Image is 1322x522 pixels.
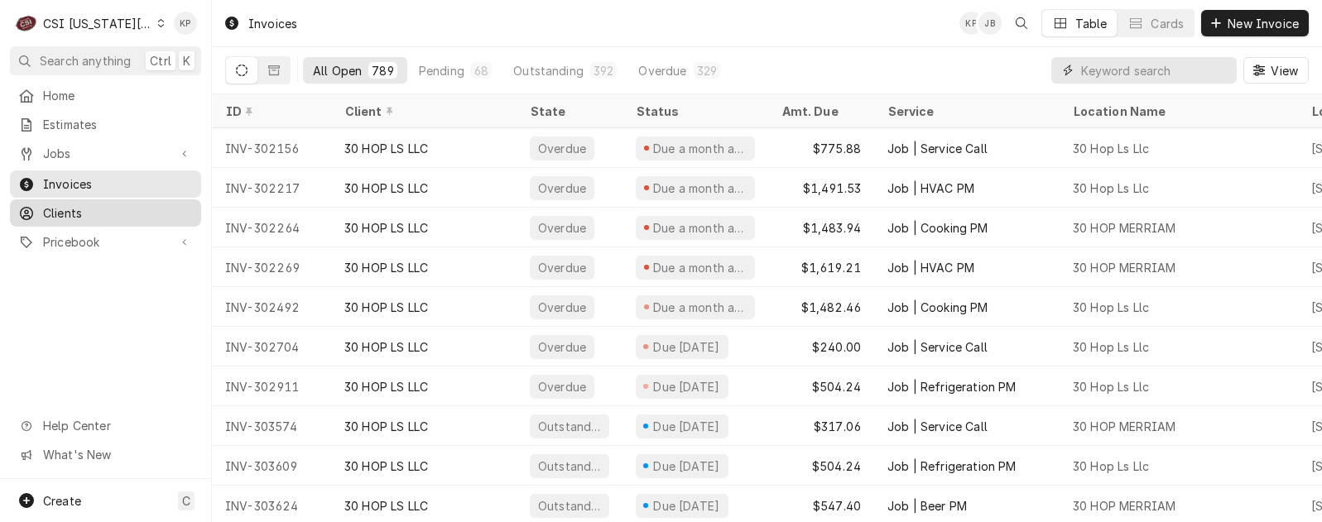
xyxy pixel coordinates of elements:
div: 30 HOP LS LLC [344,457,428,475]
div: Pending [419,62,464,79]
button: View [1243,57,1309,84]
div: 30 HOP LS LLC [344,299,428,316]
div: Status [636,103,752,120]
div: Kym Parson's Avatar [959,12,983,35]
span: New Invoice [1224,15,1302,32]
a: Invoices [10,170,201,198]
a: Go to Help Center [10,412,201,439]
div: INV-302269 [212,247,331,287]
div: Due a month ago [651,180,748,197]
div: Job | Refrigeration PM [887,378,1017,395]
span: Ctrl [150,52,171,69]
div: 30 Hop Ls Llc [1073,457,1149,475]
div: 30 HOP MERRIAM [1073,259,1175,276]
div: CSI Kansas City's Avatar [15,12,38,35]
div: $504.24 [768,446,874,486]
div: Overdue [536,180,588,197]
div: 30 Hop Ls Llc [1073,299,1149,316]
div: CSI [US_STATE][GEOGRAPHIC_DATA] [43,15,152,32]
div: $1,483.94 [768,208,874,247]
div: Due [DATE] [651,418,722,435]
a: Go to Pricebook [10,228,201,256]
div: 30 HOP MERRIAM [1073,418,1175,435]
div: INV-302156 [212,128,331,168]
a: Estimates [10,111,201,138]
div: State [530,103,609,120]
div: $1,619.21 [768,247,874,287]
span: What's New [43,446,191,463]
div: All Open [313,62,362,79]
div: KP [174,12,197,35]
div: Overdue [536,338,588,356]
span: Home [43,87,193,104]
div: Job | Service Call [887,338,988,356]
div: Due a month ago [651,259,748,276]
div: 329 [697,62,717,79]
div: $1,482.46 [768,287,874,327]
span: Pricebook [43,233,168,251]
div: $1,491.53 [768,168,874,208]
div: INV-303574 [212,406,331,446]
span: Search anything [40,52,131,69]
div: 30 HOP LS LLC [344,180,428,197]
div: Job | HVAC PM [887,180,974,197]
div: Outstanding [513,62,584,79]
div: 30 HOP LS LLC [344,219,428,237]
span: Invoices [43,175,193,193]
div: KP [959,12,983,35]
a: Clients [10,199,201,227]
div: Due a month ago [651,219,748,237]
div: Overdue [536,140,588,157]
div: Due [DATE] [651,378,722,395]
div: 68 [474,62,488,79]
div: Job | Service Call [887,140,988,157]
div: JB [978,12,1002,35]
div: Due [DATE] [651,497,722,515]
div: 30 Hop Ls Llc [1073,180,1149,197]
span: View [1267,62,1301,79]
div: Due a month ago [651,140,748,157]
div: INV-302911 [212,366,331,406]
div: Due a month ago [651,299,748,316]
button: Search anythingCtrlK [10,46,201,75]
div: 30 Hop Ls Llc [1073,338,1149,356]
div: Job | Beer PM [887,497,967,515]
button: Open search [1008,10,1035,36]
div: 30 HOP LS LLC [344,338,428,356]
div: 789 [372,62,393,79]
span: Jobs [43,145,168,162]
a: Home [10,82,201,109]
div: 30 HOP LS LLC [344,378,428,395]
div: Location Name [1073,103,1281,120]
div: Overdue [536,299,588,316]
div: Service [887,103,1043,120]
a: Go to What's New [10,441,201,468]
div: Overdue [536,259,588,276]
span: Help Center [43,417,191,434]
span: Clients [43,204,193,222]
div: Job | Refrigeration PM [887,457,1017,475]
div: Outstanding [536,497,603,515]
div: 30 HOP LS LLC [344,140,428,157]
div: 30 HOP MERRIAM [1073,497,1175,515]
input: Keyword search [1081,57,1228,84]
div: INV-302704 [212,327,331,366]
div: Due [DATE] [651,457,722,475]
div: INV-302492 [212,287,331,327]
a: Go to Jobs [10,140,201,167]
div: 30 HOP MERRIAM [1073,219,1175,237]
div: INV-302217 [212,168,331,208]
div: Table [1075,15,1108,32]
div: Job | Cooking PM [887,219,988,237]
div: $504.24 [768,366,874,406]
div: Cards [1151,15,1184,32]
div: 392 [594,62,613,79]
div: 30 HOP LS LLC [344,497,428,515]
div: Kym Parson's Avatar [174,12,197,35]
div: 30 HOP LS LLC [344,259,428,276]
div: Due [DATE] [651,338,722,356]
div: Job | Service Call [887,418,988,435]
div: INV-303609 [212,446,331,486]
div: Overdue [536,378,588,395]
span: Create [43,494,81,508]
